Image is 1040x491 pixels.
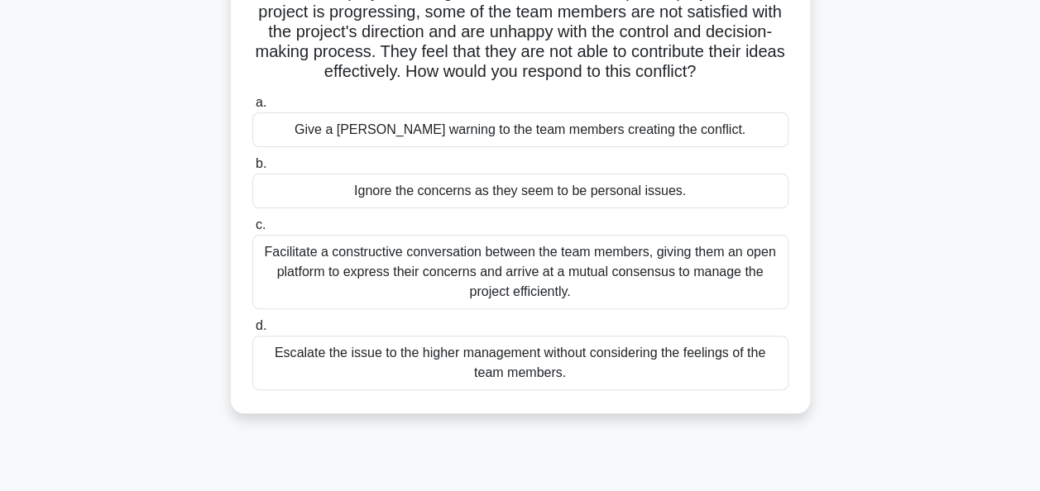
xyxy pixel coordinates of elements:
div: Give a [PERSON_NAME] warning to the team members creating the conflict. [252,112,788,147]
span: a. [256,95,266,109]
div: Ignore the concerns as they seem to be personal issues. [252,174,788,208]
span: b. [256,156,266,170]
span: d. [256,318,266,332]
div: Facilitate a constructive conversation between the team members, giving them an open platform to ... [252,235,788,309]
div: Escalate the issue to the higher management without considering the feelings of the team members. [252,336,788,390]
span: c. [256,217,266,231]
